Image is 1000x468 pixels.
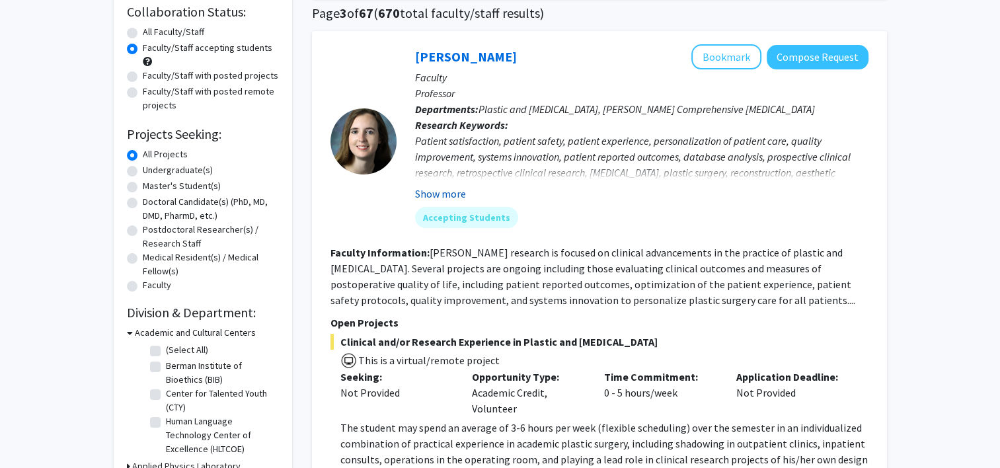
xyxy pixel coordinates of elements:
[594,369,726,416] div: 0 - 5 hours/week
[330,334,868,350] span: Clinical and/or Research Experience in Plastic and [MEDICAL_DATA]
[359,5,373,21] span: 67
[127,4,279,20] h2: Collaboration Status:
[127,126,279,142] h2: Projects Seeking:
[166,343,208,357] label: (Select All)
[143,69,278,83] label: Faculty/Staff with posted projects
[415,118,508,132] b: Research Keywords:
[143,41,272,55] label: Faculty/Staff accepting students
[143,147,188,161] label: All Projects
[166,359,276,387] label: Berman Institute of Bioethics (BIB)
[143,163,213,177] label: Undergraduate(s)
[415,85,868,101] p: Professor
[691,44,761,69] button: Add Michele Manahan to Bookmarks
[340,369,453,385] p: Seeking:
[340,5,347,21] span: 3
[166,414,276,456] label: Human Language Technology Center of Excellence (HLTCOE)
[127,305,279,321] h2: Division & Department:
[415,102,479,116] b: Departments:
[462,369,594,416] div: Academic Credit, Volunteer
[143,85,279,112] label: Faculty/Staff with posted remote projects
[472,369,584,385] p: Opportunity Type:
[135,326,256,340] h3: Academic and Cultural Centers
[143,179,221,193] label: Master's Student(s)
[604,369,716,385] p: Time Commitment:
[415,48,517,65] a: [PERSON_NAME]
[479,102,815,116] span: Plastic and [MEDICAL_DATA], [PERSON_NAME] Comprehensive [MEDICAL_DATA]
[767,45,868,69] button: Compose Request to Michele Manahan
[143,278,171,292] label: Faculty
[143,195,279,223] label: Doctoral Candidate(s) (PhD, MD, DMD, PharmD, etc.)
[143,251,279,278] label: Medical Resident(s) / Medical Fellow(s)
[143,25,204,39] label: All Faculty/Staff
[726,369,859,416] div: Not Provided
[143,223,279,251] label: Postdoctoral Researcher(s) / Research Staff
[736,369,849,385] p: Application Deadline:
[357,354,500,367] span: This is a virtual/remote project
[330,315,868,331] p: Open Projects
[415,133,868,212] div: Patient satisfaction, patient safety, patient experience, personalization of patient care, qualit...
[10,409,56,458] iframe: Chat
[378,5,400,21] span: 670
[415,186,466,202] button: Show more
[330,246,855,307] fg-read-more: [PERSON_NAME] research is focused on clinical advancements in the practice of plastic and [MEDICA...
[415,207,518,228] mat-chip: Accepting Students
[415,69,868,85] p: Faculty
[330,246,430,259] b: Faculty Information:
[340,385,453,401] div: Not Provided
[312,5,887,21] h1: Page of ( total faculty/staff results)
[166,387,276,414] label: Center for Talented Youth (CTY)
